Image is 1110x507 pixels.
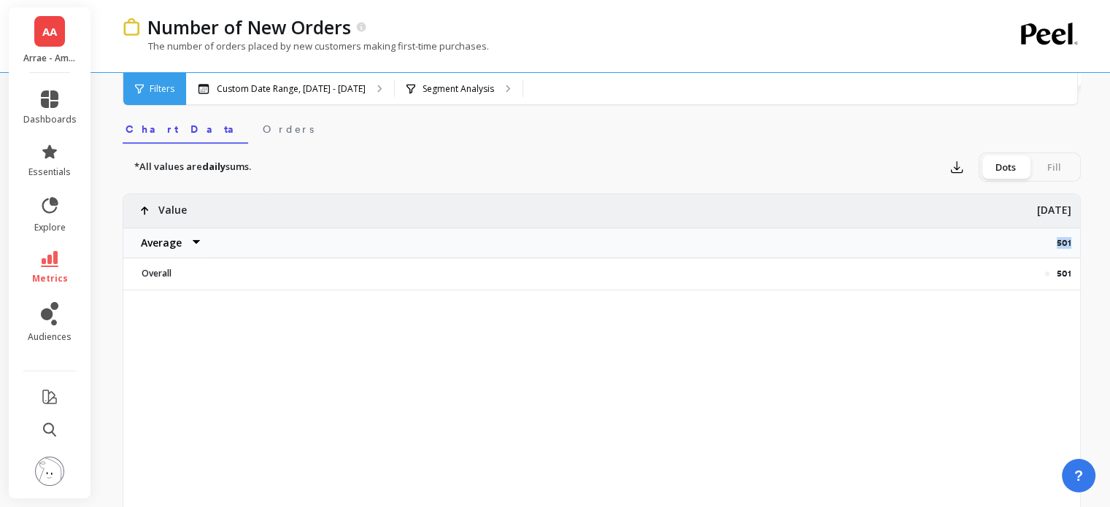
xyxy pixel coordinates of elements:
span: Filters [150,83,174,95]
span: AA [42,23,57,40]
p: 501 [1057,237,1080,249]
p: Segment Analysis [423,83,494,95]
p: Custom Date Range, [DATE] - [DATE] [217,83,366,95]
p: Overall [133,268,261,279]
p: The number of orders placed by new customers making first-time purchases. [123,39,489,53]
span: Orders [263,122,314,136]
button: ? [1062,459,1095,492]
p: Value [158,194,187,217]
div: Dots [982,155,1030,179]
span: metrics [32,273,68,285]
p: Arrae - Amazon [23,53,77,64]
strong: daily [202,160,226,173]
p: *All values are sums. [134,160,251,174]
img: profile picture [35,457,64,486]
div: Fill [1030,155,1078,179]
img: header icon [123,18,140,36]
span: audiences [28,331,72,343]
span: explore [34,222,66,233]
p: 501 [1057,268,1071,279]
nav: Tabs [123,110,1081,144]
span: ? [1074,465,1083,486]
span: Chart Data [126,122,245,136]
span: dashboards [23,114,77,125]
p: [DATE] [1037,194,1071,217]
span: essentials [28,166,71,178]
p: Number of New Orders [147,15,351,39]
